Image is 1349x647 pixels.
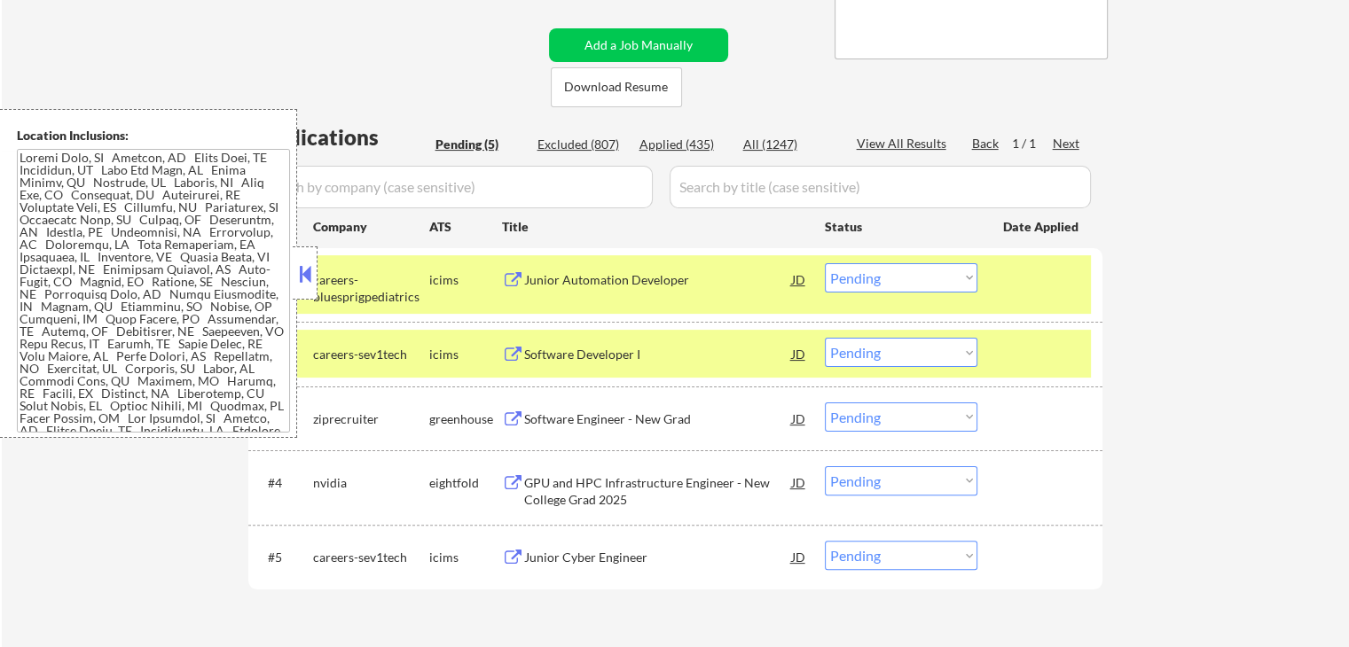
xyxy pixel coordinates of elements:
[435,136,524,153] div: Pending (5)
[254,166,653,208] input: Search by company (case sensitive)
[429,218,502,236] div: ATS
[429,410,502,428] div: greenhouse
[790,338,808,370] div: JD
[524,271,792,289] div: Junior Automation Developer
[313,218,429,236] div: Company
[972,135,1000,152] div: Back
[429,271,502,289] div: icims
[743,136,832,153] div: All (1247)
[313,346,429,363] div: careers-sev1tech
[313,410,429,428] div: ziprecruiter
[825,210,977,242] div: Status
[524,474,792,509] div: GPU and HPC Infrastructure Engineer - New College Grad 2025
[1003,218,1081,236] div: Date Applied
[790,466,808,498] div: JD
[254,127,429,148] div: Applications
[1053,135,1081,152] div: Next
[313,549,429,566] div: careers-sev1tech
[549,28,728,62] button: Add a Job Manually
[790,541,808,573] div: JD
[857,135,952,152] div: View All Results
[670,166,1091,208] input: Search by title (case sensitive)
[537,136,626,153] div: Excluded (807)
[524,549,792,566] div: Junior Cyber Engineer
[268,549,299,566] div: #5
[524,410,792,428] div: Software Engineer - New Grad
[790,402,808,434] div: JD
[429,549,502,566] div: icims
[790,263,808,295] div: JD
[313,271,429,306] div: careers-bluesprigpediatrics
[313,474,429,492] div: nvidia
[17,127,290,144] div: Location Inclusions:
[551,67,682,107] button: Download Resume
[429,346,502,363] div: icims
[639,136,728,153] div: Applied (435)
[1012,135,1053,152] div: 1 / 1
[429,474,502,492] div: eightfold
[524,346,792,363] div: Software Developer I
[502,218,808,236] div: Title
[268,474,299,492] div: #4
